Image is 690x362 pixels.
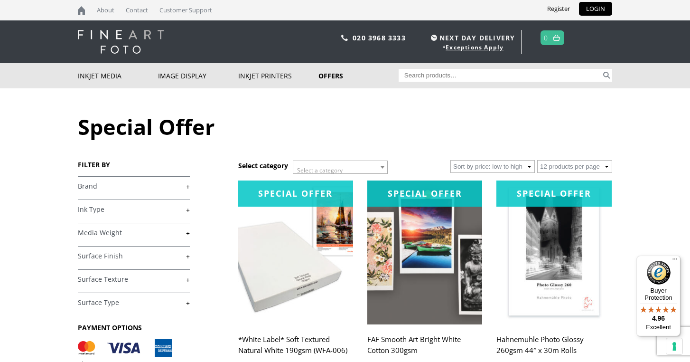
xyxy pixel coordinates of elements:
[318,63,399,88] a: Offers
[431,35,437,41] img: time.svg
[78,200,190,219] h4: Ink Type
[399,69,602,82] input: Search products…
[78,252,190,261] a: +
[429,32,515,43] span: NEXT DAY DELIVERY
[601,69,612,82] button: Search
[367,181,482,324] img: FAF Smooth Art Bright White Cotton 300gsm
[78,112,612,141] h1: Special Offer
[238,63,318,88] a: Inkjet Printers
[666,338,682,354] button: Your consent preferences for tracking technologies
[553,35,560,41] img: basket.svg
[78,176,190,195] h4: Brand
[636,287,681,301] p: Buyer Protection
[78,205,190,214] a: +
[341,35,348,41] img: phone.svg
[450,160,535,173] select: Shop order
[652,314,665,322] span: 4.96
[540,2,577,16] a: Register
[78,323,190,332] h3: PAYMENT OPTIONS
[647,261,671,285] img: Trusted Shops Trustmark
[238,181,353,207] div: Special Offer
[297,166,343,174] span: Select a category
[579,2,612,16] a: LOGIN
[496,181,611,324] img: Hahnemuhle Photo Glossy 260gsm 44" x 30m Rolls
[78,229,190,238] a: +
[496,181,611,207] div: Special Offer
[238,181,353,324] img: *White Label* Soft Textured Natural White 190gsm (WFA-006)
[78,246,190,265] h4: Surface Finish
[158,63,238,88] a: Image Display
[78,269,190,288] h4: Surface Texture
[78,30,164,54] img: logo-white.svg
[446,43,504,51] a: Exceptions Apply
[78,275,190,284] a: +
[78,182,190,191] a: +
[78,160,190,169] h3: FILTER BY
[353,33,406,42] a: 020 3968 3333
[78,293,190,312] h4: Surface Type
[636,256,681,336] button: Trusted Shops TrustmarkBuyer Protection4.96Excellent
[544,31,548,45] a: 0
[238,161,288,170] h3: Select category
[669,256,681,267] button: Menu
[78,63,158,88] a: Inkjet Media
[367,181,482,207] div: Special Offer
[636,324,681,331] p: Excellent
[78,298,190,307] a: +
[78,223,190,242] h4: Media Weight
